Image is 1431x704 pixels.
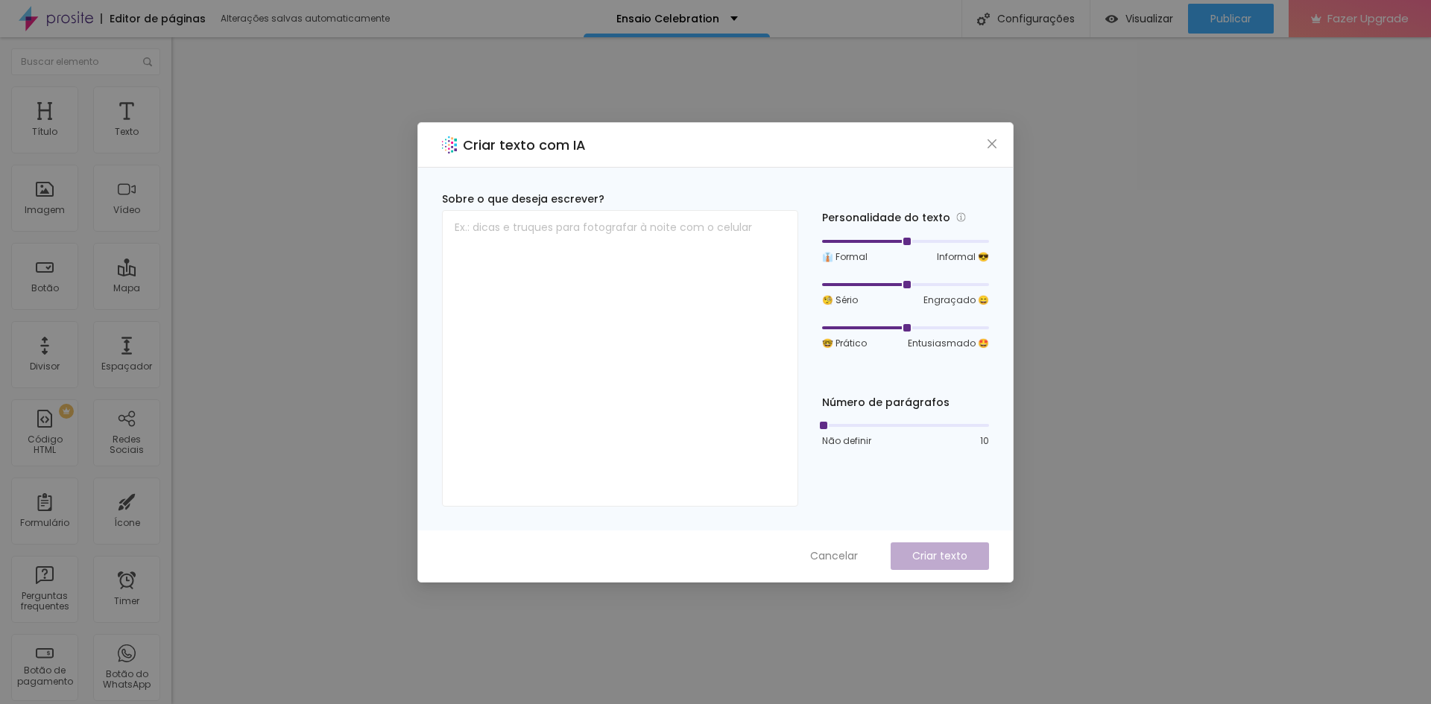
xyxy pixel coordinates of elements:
div: Perguntas frequentes [15,591,74,612]
img: view-1.svg [1105,13,1118,25]
button: Criar texto [891,542,989,570]
div: Redes Sociais [97,434,156,456]
img: Icone [977,13,990,25]
div: Ícone [114,518,140,528]
div: Título [32,127,57,137]
img: Icone [143,57,152,66]
div: Divisor [30,361,60,372]
span: Fazer Upgrade [1327,12,1409,25]
span: Visualizar [1125,13,1173,25]
span: Cancelar [810,548,858,564]
div: Botão do WhatsApp [97,669,156,691]
h2: Criar texto com IA [463,135,586,155]
div: Vídeo [113,205,140,215]
div: Alterações salvas automaticamente [221,14,392,23]
span: 🤓 Prático [822,337,867,350]
span: close [986,138,998,150]
div: Botão de pagamento [15,665,74,687]
p: Ensaio Celebration [616,13,719,24]
div: Código HTML [15,434,74,456]
span: 10 [980,434,989,448]
button: Cancelar [795,542,873,570]
span: 👔 Formal [822,250,868,264]
input: Buscar elemento [11,48,160,75]
div: Imagem [25,205,65,215]
div: Sobre o que deseja escrever? [442,191,798,207]
div: Botão [31,283,59,294]
div: Formulário [20,518,69,528]
span: Entusiasmado 🤩 [908,337,989,350]
div: Texto [115,127,139,137]
div: Número de parágrafos [822,395,989,410]
div: Espaçador [101,361,152,372]
span: Não definir [822,434,871,448]
iframe: Editor [171,37,1431,704]
span: Publicar [1210,13,1251,25]
span: Informal 😎 [937,250,989,264]
div: Editor de páginas [101,13,206,24]
span: Engraçado 😄 [923,294,989,307]
button: Visualizar [1090,4,1188,34]
span: 🧐 Sério [822,294,858,307]
div: Personalidade do texto [822,209,989,226]
button: Close [985,136,1000,151]
button: Publicar [1188,4,1274,34]
div: Mapa [113,283,140,294]
div: Timer [114,596,139,606]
